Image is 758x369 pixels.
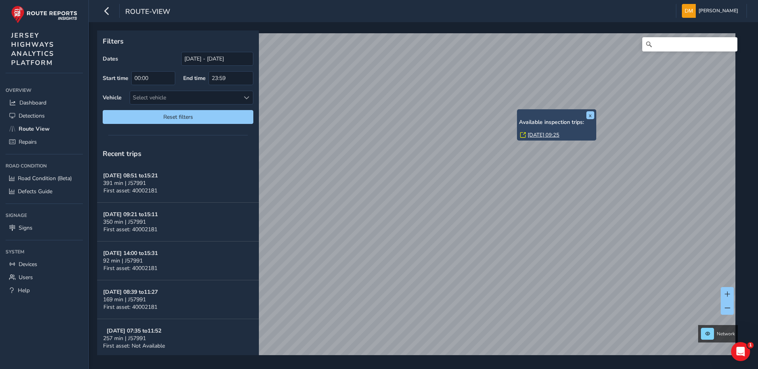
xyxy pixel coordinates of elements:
[18,287,30,294] span: Help
[19,125,50,133] span: Route View
[183,74,206,82] label: End time
[11,6,77,23] img: rr logo
[103,342,165,350] span: First asset: Not Available
[19,99,46,107] span: Dashboard
[642,37,737,51] input: Search
[747,342,754,348] span: 1
[103,303,157,311] span: First asset: 40002181
[103,172,158,179] strong: [DATE] 08:51 to 15:21
[97,164,259,203] button: [DATE] 08:51 to15:21391 min | J57991First asset: 40002181
[103,264,157,272] span: First asset: 40002181
[103,296,146,303] span: 169 min | J57991
[103,36,253,46] p: Filters
[103,249,158,257] strong: [DATE] 14:00 to 15:31
[6,122,83,135] a: Route View
[682,4,741,18] button: [PERSON_NAME]
[97,203,259,242] button: [DATE] 09:21 to15:11350 min | J57991First asset: 40002181
[103,94,122,101] label: Vehicle
[130,91,240,104] div: Select vehicle
[6,172,83,185] a: Road Condition (Beta)
[586,111,594,119] button: x
[18,175,72,182] span: Road Condition (Beta)
[6,109,83,122] a: Detections
[103,110,253,124] button: Reset filters
[699,4,738,18] span: [PERSON_NAME]
[103,211,158,218] strong: [DATE] 09:21 to 15:11
[6,271,83,284] a: Users
[103,288,158,296] strong: [DATE] 08:39 to 11:27
[103,226,157,233] span: First asset: 40002181
[519,119,594,126] h6: Available inspection trips:
[19,112,45,120] span: Detections
[19,224,33,232] span: Signs
[6,284,83,297] a: Help
[97,319,259,358] button: [DATE] 07:35 to11:52257 min | J57991First asset: Not Available
[18,188,52,195] span: Defects Guide
[103,187,157,194] span: First asset: 40002181
[11,31,54,67] span: JERSEY HIGHWAYS ANALYTICS PLATFORM
[103,74,128,82] label: Start time
[6,185,83,198] a: Defects Guide
[6,246,83,258] div: System
[6,96,83,109] a: Dashboard
[19,138,37,146] span: Repairs
[6,209,83,221] div: Signage
[107,327,161,335] strong: [DATE] 07:35 to 11:52
[103,218,146,226] span: 350 min | J57991
[528,131,559,139] a: [DATE] 09:25
[100,33,735,364] canvas: Map
[125,7,170,18] span: route-view
[682,4,696,18] img: diamond-layout
[103,149,142,158] span: Recent trips
[103,335,146,342] span: 257 min | J57991
[6,84,83,96] div: Overview
[19,274,33,281] span: Users
[717,331,735,337] span: Network
[103,55,118,63] label: Dates
[103,179,146,187] span: 391 min | J57991
[103,257,143,264] span: 92 min | J57991
[19,261,37,268] span: Devices
[6,221,83,234] a: Signs
[6,258,83,271] a: Devices
[109,113,247,121] span: Reset filters
[97,242,259,280] button: [DATE] 14:00 to15:3192 min | J57991First asset: 40002181
[97,280,259,319] button: [DATE] 08:39 to11:27169 min | J57991First asset: 40002181
[6,160,83,172] div: Road Condition
[731,342,750,361] iframe: Intercom live chat
[6,135,83,148] a: Repairs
